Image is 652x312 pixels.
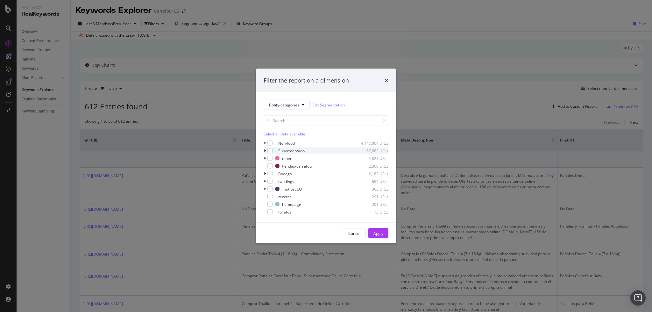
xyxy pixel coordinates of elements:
div: 2,300 URLs [357,163,388,169]
button: Apply [368,228,388,238]
button: Cancel [343,228,366,238]
div: 201 URLs [357,201,388,207]
div: Select all data available [264,131,388,137]
div: 4,823 URLs [357,156,388,161]
div: 67,683 URLs [357,148,388,153]
div: Supermercado [278,148,305,153]
div: 2,182 URLs [357,171,388,176]
div: Filter the report on a dimension [264,76,349,84]
input: Search [264,115,388,126]
div: _notforSEO [282,186,302,192]
div: other [282,156,292,161]
div: Bodega [278,171,292,176]
div: 13 URLs [357,209,388,214]
div: folletos [278,209,291,214]
div: 694 URLs [357,178,388,184]
div: Open Intercom Messenger [630,290,646,306]
div: Apply [373,230,383,236]
div: times [385,76,388,84]
button: Botify-categories [264,100,310,110]
a: Edit Segmentation [312,101,345,108]
div: modal [256,69,396,243]
div: recetas [278,194,292,199]
div: Non-food [278,140,295,146]
div: 4,147,004 URLs [357,140,388,146]
div: 291 URLs [357,194,388,199]
div: homepage [282,201,301,207]
div: Cancel [348,230,360,236]
div: Landings [278,178,294,184]
div: 363 URLs [357,186,388,192]
span: Botify-categories [269,102,299,107]
div: tiendas-carrefour [282,163,313,169]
